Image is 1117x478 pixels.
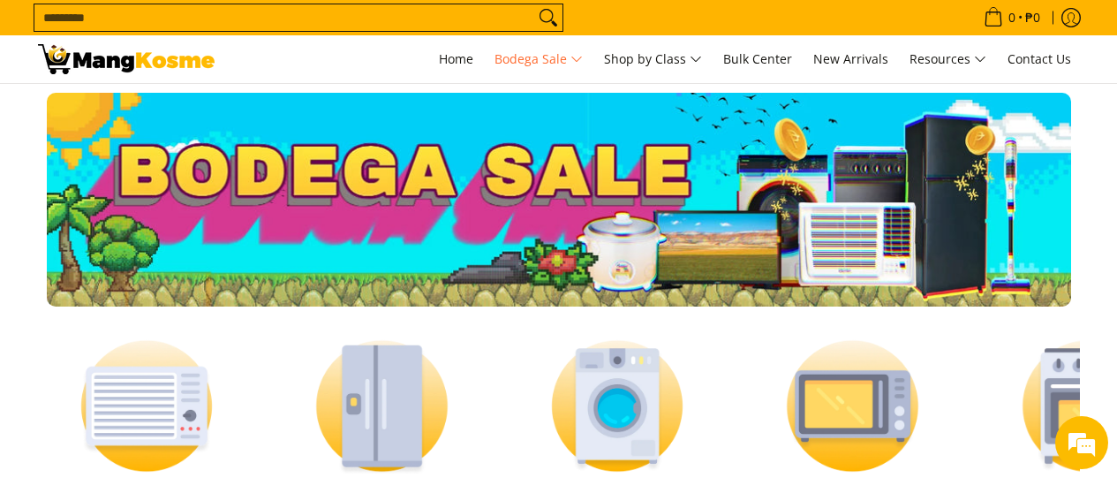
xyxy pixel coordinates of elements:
[909,49,986,71] span: Resources
[714,35,801,83] a: Bulk Center
[723,50,792,67] span: Bulk Center
[813,50,888,67] span: New Arrivals
[486,35,592,83] a: Bodega Sale
[534,4,562,31] button: Search
[604,49,702,71] span: Shop by Class
[232,35,1080,83] nav: Main Menu
[804,35,897,83] a: New Arrivals
[595,35,711,83] a: Shop by Class
[439,50,473,67] span: Home
[430,35,482,83] a: Home
[1006,11,1018,24] span: 0
[978,8,1045,27] span: •
[901,35,995,83] a: Resources
[999,35,1080,83] a: Contact Us
[1023,11,1043,24] span: ₱0
[494,49,583,71] span: Bodega Sale
[1008,50,1071,67] span: Contact Us
[38,44,215,74] img: Bodega Sale l Mang Kosme: Cost-Efficient &amp; Quality Home Appliances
